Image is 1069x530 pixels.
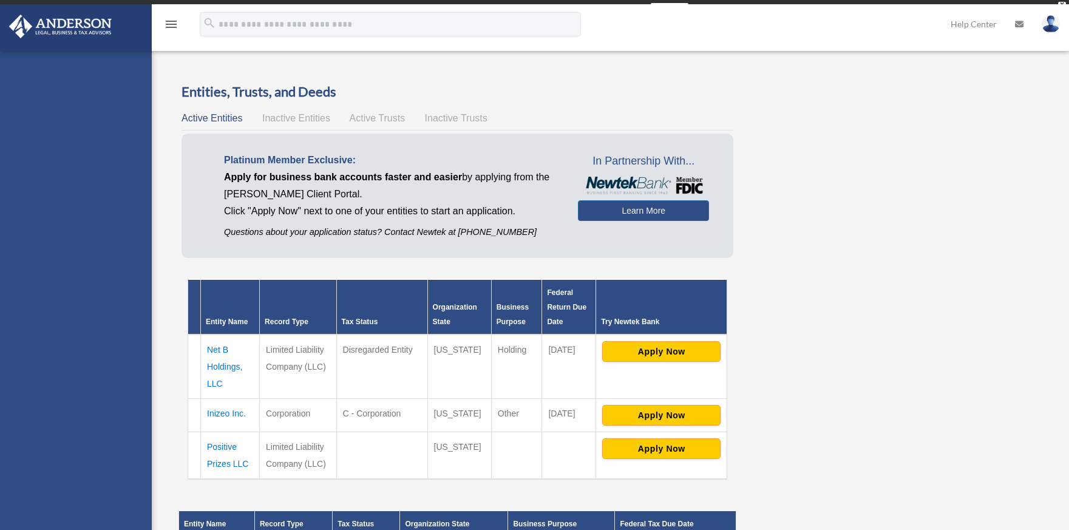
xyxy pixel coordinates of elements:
td: Holding [491,335,542,399]
td: Corporation [260,398,337,432]
span: Active Trusts [350,113,406,123]
th: Entity Name [201,280,260,335]
span: In Partnership With... [578,152,709,171]
span: Inactive Trusts [425,113,487,123]
td: Net B Holdings, LLC [201,335,260,399]
th: Record Type [260,280,337,335]
td: Positive Prizes LLC [201,432,260,479]
td: Disregarded Entity [336,335,427,399]
td: [US_STATE] [427,432,491,479]
td: [DATE] [542,398,596,432]
h3: Entities, Trusts, and Deeds [182,83,733,101]
span: Apply for business bank accounts faster and easier [224,172,462,182]
a: menu [164,21,178,32]
td: Inizeo Inc. [201,398,260,432]
td: Other [491,398,542,432]
td: C - Corporation [336,398,427,432]
span: Inactive Entities [262,113,330,123]
p: Click "Apply Now" next to one of your entities to start an application. [224,203,560,220]
td: Limited Liability Company (LLC) [260,335,337,399]
th: Federal Return Due Date [542,280,596,335]
button: Apply Now [602,438,721,459]
i: menu [164,17,178,32]
button: Apply Now [602,341,721,362]
img: NewtekBankLogoSM.png [584,177,703,194]
button: Apply Now [602,405,721,426]
span: Active Entities [182,113,242,123]
i: search [203,16,216,30]
td: Limited Liability Company (LLC) [260,432,337,479]
a: survey [651,3,688,18]
td: [DATE] [542,335,596,399]
th: Tax Status [336,280,427,335]
td: [US_STATE] [427,398,491,432]
a: Learn More [578,200,709,221]
div: close [1058,2,1066,9]
img: User Pic [1042,15,1060,33]
img: Anderson Advisors Platinum Portal [5,15,115,38]
p: by applying from the [PERSON_NAME] Client Portal. [224,169,560,203]
th: Business Purpose [491,280,542,335]
p: Questions about your application status? Contact Newtek at [PHONE_NUMBER] [224,225,560,240]
div: Get a chance to win 6 months of Platinum for free just by filling out this [381,3,646,18]
th: Organization State [427,280,491,335]
p: Platinum Member Exclusive: [224,152,560,169]
div: Try Newtek Bank [601,314,722,329]
td: [US_STATE] [427,335,491,399]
